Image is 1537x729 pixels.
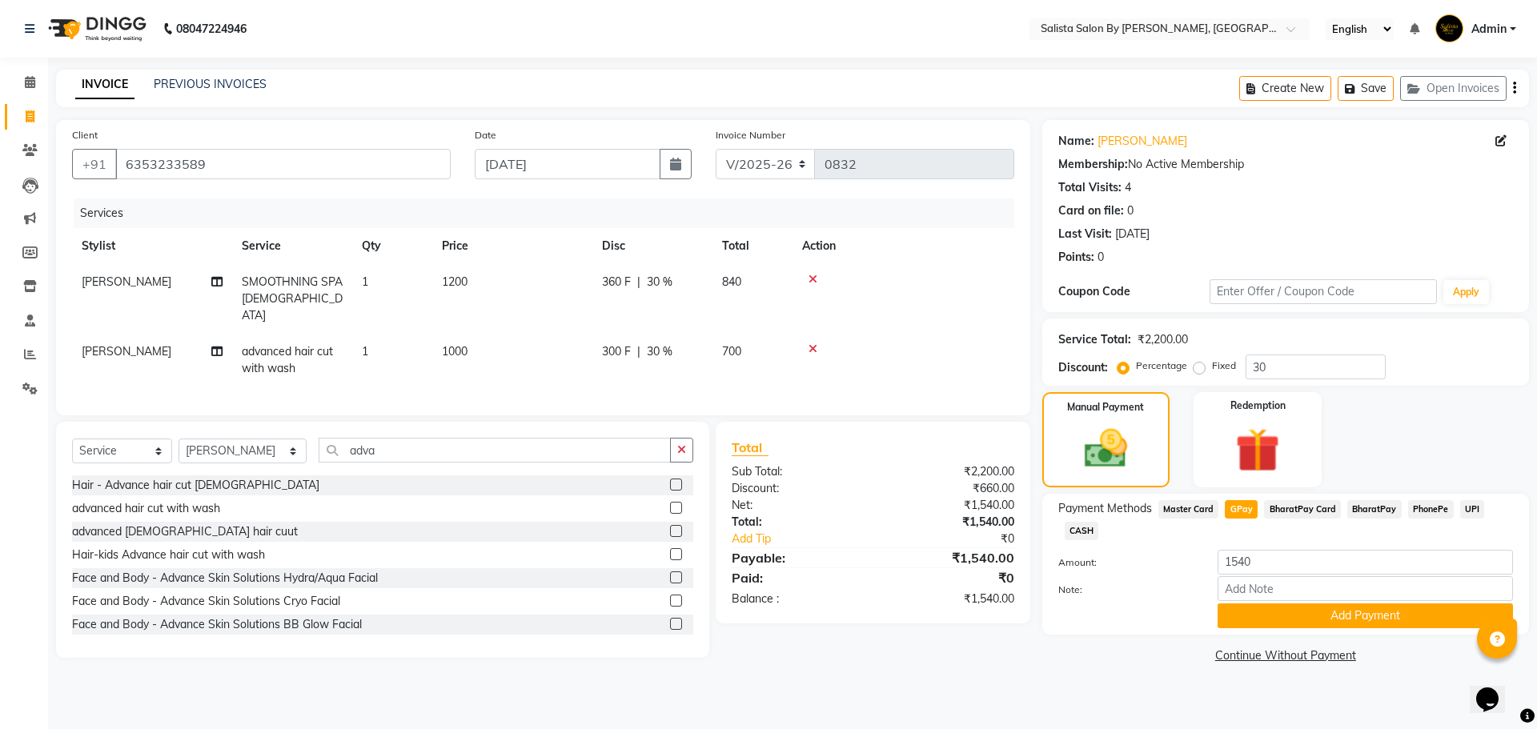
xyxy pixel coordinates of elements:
div: advanced hair cut with wash [72,500,220,517]
span: 300 F [602,343,631,360]
th: Qty [352,228,432,264]
div: ₹1,540.00 [873,591,1025,607]
span: 1200 [442,274,468,289]
a: PREVIOUS INVOICES [154,77,267,91]
div: [DATE] [1115,226,1150,242]
span: SMOOTHNING SPA [DEMOGRAPHIC_DATA] [242,274,343,322]
span: 700 [722,344,741,358]
label: Amount: [1046,555,1206,570]
div: ₹0 [873,568,1025,587]
div: ₹660.00 [873,480,1025,497]
div: ₹1,540.00 [873,548,1025,567]
div: Card on file: [1058,202,1124,219]
th: Price [432,228,592,264]
div: 4 [1125,179,1131,196]
span: | [637,343,640,360]
img: logo [41,6,150,51]
div: Paid: [720,568,873,587]
a: Continue Without Payment [1045,647,1526,664]
div: ₹2,200.00 [873,463,1025,480]
div: Face and Body - Advance Skin Solutions Hydra/Aqua Facial [72,570,378,587]
div: No Active Membership [1058,156,1513,173]
span: Payment Methods [1058,500,1152,517]
button: Save [1338,76,1394,101]
span: BharatPay [1347,500,1402,519]
th: Stylist [72,228,232,264]
th: Service [232,228,352,264]
div: Discount: [1058,359,1108,376]
a: [PERSON_NAME] [1098,133,1187,150]
div: ₹0 [898,531,1025,547]
label: Note: [1046,583,1206,597]
button: +91 [72,149,117,179]
div: advanced [DEMOGRAPHIC_DATA] hair cuut [72,523,298,540]
div: Last Visit: [1058,226,1112,242]
th: Action [793,228,1014,264]
div: Discount: [720,480,873,497]
span: PhonePe [1408,500,1454,519]
label: Redemption [1230,399,1286,413]
span: BharatPay Card [1264,500,1341,519]
iframe: chat widget [1470,665,1521,713]
button: Open Invoices [1400,76,1507,101]
div: Name: [1058,133,1094,150]
input: Amount [1218,550,1513,575]
span: GPay [1225,500,1258,519]
div: Services [74,198,1026,228]
label: Fixed [1212,358,1236,373]
div: ₹2,200.00 [1138,331,1188,348]
input: Add Note [1218,576,1513,601]
button: Apply [1443,280,1489,304]
span: 30 % [647,343,672,360]
input: Search or Scan [319,438,671,463]
span: Total [732,439,768,456]
div: ₹1,540.00 [873,514,1025,531]
th: Disc [592,228,712,264]
div: Payable: [720,548,873,567]
input: Enter Offer / Coupon Code [1210,279,1437,304]
div: Service Total: [1058,331,1131,348]
div: Total: [720,514,873,531]
div: Sub Total: [720,463,873,480]
b: 08047224946 [176,6,247,51]
span: 30 % [647,274,672,290]
span: CASH [1065,522,1099,540]
span: advanced hair cut with wash [242,344,333,375]
span: 1 [362,344,368,358]
th: Total [712,228,793,264]
span: [PERSON_NAME] [82,274,171,289]
span: 840 [722,274,741,289]
button: Add Payment [1218,603,1513,628]
label: Date [475,128,496,142]
div: Total Visits: [1058,179,1122,196]
span: 360 F [602,274,631,290]
img: Admin [1435,14,1463,42]
div: Balance : [720,591,873,607]
button: Create New [1239,76,1331,101]
label: Manual Payment [1067,400,1144,415]
div: Face and Body - Advance Skin Solutions Cryo Facial [72,593,340,610]
label: Percentage [1136,358,1187,373]
div: Coupon Code [1058,283,1210,300]
span: 1000 [442,344,468,358]
a: INVOICE [75,70,134,99]
img: _cash.svg [1071,424,1141,473]
div: Points: [1058,249,1094,266]
div: Face and Body - Advance Skin Solutions BB Glow Facial [72,616,362,633]
div: Hair-kids Advance hair cut with wash [72,547,265,563]
div: Hair - Advance hair cut [DEMOGRAPHIC_DATA] [72,477,319,494]
span: 1 [362,274,368,289]
input: Search by Name/Mobile/Email/Code [115,149,451,179]
span: UPI [1460,500,1485,519]
a: Add Tip [720,531,898,547]
img: _gift.svg [1222,423,1294,478]
label: Invoice Number [716,128,785,142]
div: 0 [1098,249,1104,266]
div: Membership: [1058,156,1128,173]
div: 0 [1127,202,1134,219]
span: Master Card [1158,500,1219,519]
span: [PERSON_NAME] [82,344,171,358]
span: Admin [1471,21,1507,38]
div: ₹1,540.00 [873,497,1025,514]
span: | [637,274,640,290]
